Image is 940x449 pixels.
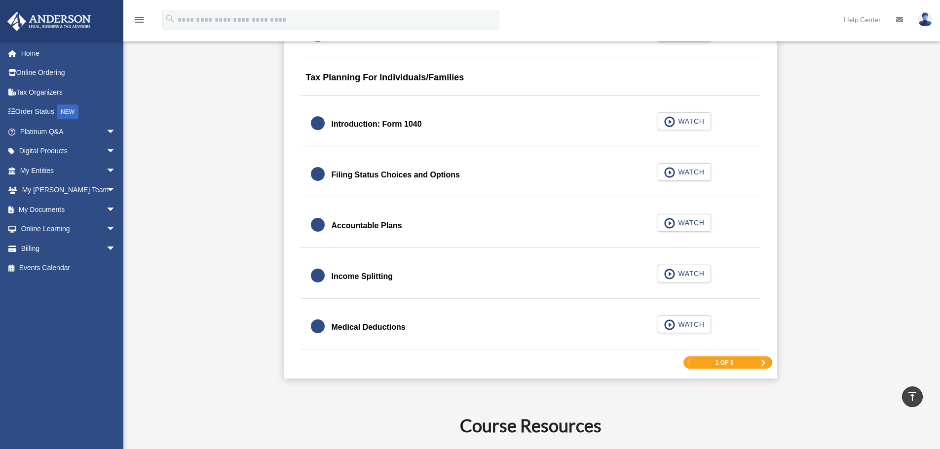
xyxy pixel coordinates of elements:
[301,65,760,96] div: Tax Planning For Individuals/Families
[7,122,131,141] a: Platinum Q&Aarrow_drop_down
[332,117,422,131] div: Introduction: Form 1040
[7,141,131,161] a: Digital Productsarrow_drop_down
[332,168,460,182] div: Filing Status Choices and Options
[133,17,145,26] a: menu
[7,219,131,239] a: Online Learningarrow_drop_down
[7,258,131,278] a: Events Calendar
[106,239,126,259] span: arrow_drop_down
[106,161,126,181] span: arrow_drop_down
[332,219,402,233] div: Accountable Plans
[4,12,94,31] img: Anderson Advisors Platinum Portal
[165,13,176,24] i: search
[311,214,751,238] a: Accountable Plans WATCH
[106,141,126,162] span: arrow_drop_down
[311,265,751,288] a: Income Splitting WATCH
[658,265,711,282] button: WATCH
[57,104,78,119] div: NEW
[675,167,704,177] span: WATCH
[7,63,131,83] a: Online Ordering
[675,269,704,278] span: WATCH
[7,43,131,63] a: Home
[311,163,751,187] a: Filing Status Choices and Options WATCH
[7,102,131,122] a: Order StatusNEW
[106,122,126,142] span: arrow_drop_down
[715,360,734,366] span: 1 of 3
[332,270,393,283] div: Income Splitting
[133,14,145,26] i: menu
[760,359,766,366] a: Next Page
[106,180,126,201] span: arrow_drop_down
[332,320,406,334] div: Medical Deductions
[658,163,711,181] button: WATCH
[658,315,711,333] button: WATCH
[106,219,126,240] span: arrow_drop_down
[311,315,751,339] a: Medical Deductions WATCH
[7,200,131,219] a: My Documentsarrow_drop_down
[311,112,751,136] a: Introduction: Form 1040 WATCH
[106,200,126,220] span: arrow_drop_down
[675,116,704,126] span: WATCH
[906,390,918,402] i: vertical_align_top
[168,413,894,438] h2: Course Resources
[7,239,131,258] a: Billingarrow_drop_down
[675,319,704,329] span: WATCH
[675,218,704,228] span: WATCH
[7,161,131,180] a: My Entitiesarrow_drop_down
[918,12,933,27] img: User Pic
[902,386,923,407] a: vertical_align_top
[7,180,131,200] a: My [PERSON_NAME] Teamarrow_drop_down
[658,214,711,232] button: WATCH
[658,112,711,130] button: WATCH
[7,82,131,102] a: Tax Organizers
